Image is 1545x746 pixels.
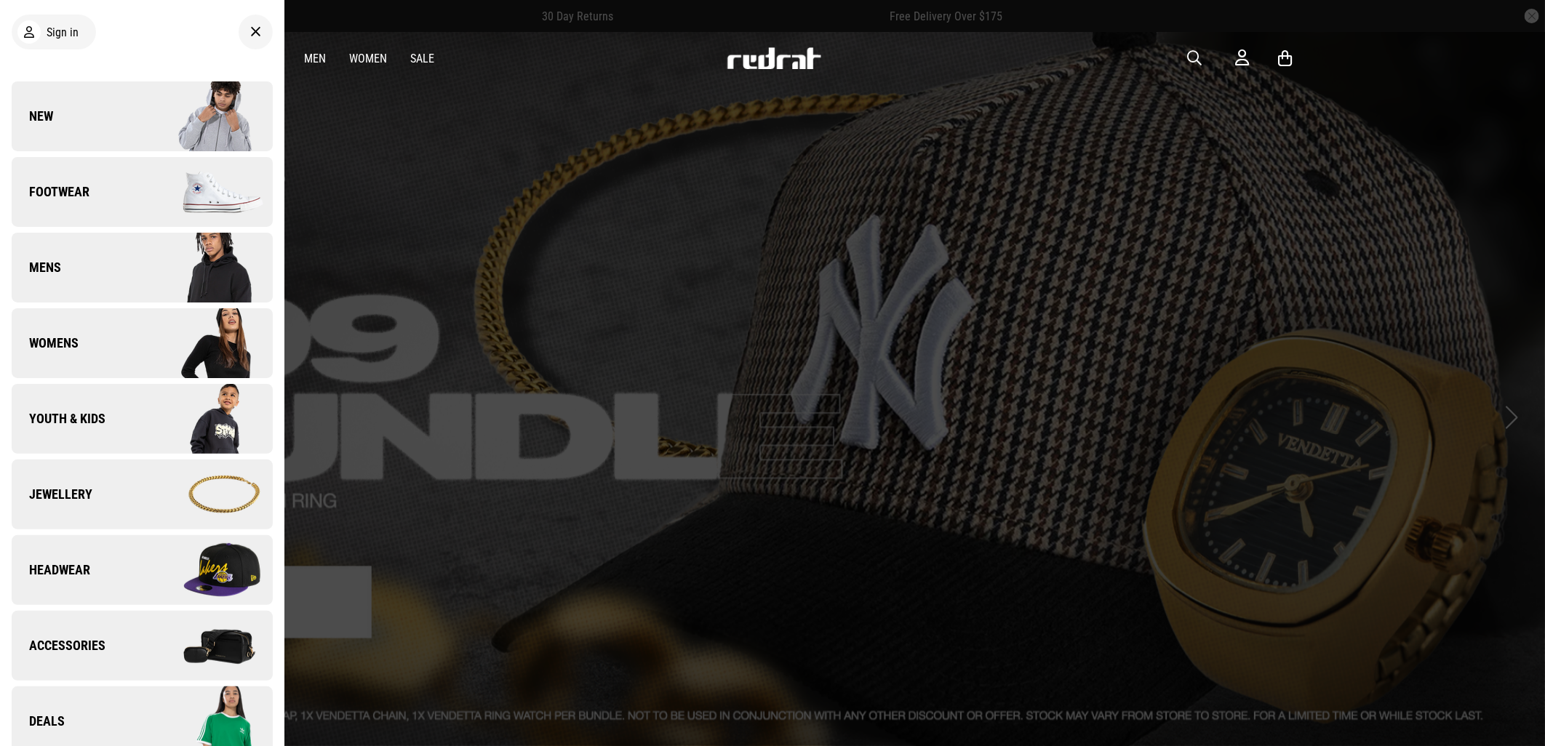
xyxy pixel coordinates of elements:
img: Company [142,231,272,304]
a: Youth & Kids Company [12,384,273,454]
img: Company [142,156,272,228]
a: Jewellery Company [12,460,273,529]
button: Open LiveChat chat widget [12,6,55,49]
img: Company [142,458,272,531]
img: Company [142,609,272,682]
img: Company [142,534,272,606]
a: Men [304,52,326,65]
span: Deals [12,713,65,730]
a: Women [349,52,387,65]
a: Mens Company [12,233,273,302]
img: Redrat logo [726,47,822,69]
span: Womens [12,334,79,352]
a: New Company [12,81,273,151]
span: Footwear [12,183,89,201]
a: Footwear Company [12,157,273,227]
span: Headwear [12,561,90,579]
span: Accessories [12,637,105,654]
a: Sale [410,52,434,65]
a: Headwear Company [12,535,273,605]
a: Accessories Company [12,611,273,681]
span: Sign in [47,25,79,39]
span: Jewellery [12,486,92,503]
a: Womens Company [12,308,273,378]
img: Company [142,382,272,455]
span: New [12,108,53,125]
img: Company [142,307,272,380]
span: Mens [12,259,61,276]
img: Company [142,80,272,153]
span: Youth & Kids [12,410,105,428]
